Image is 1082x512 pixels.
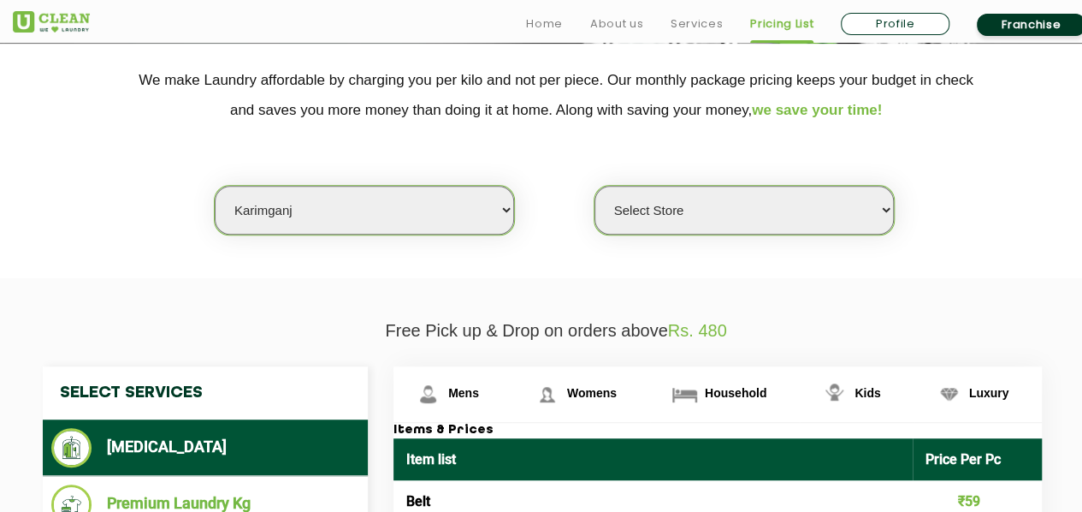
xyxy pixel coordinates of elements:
[43,366,368,420] h4: Select Services
[526,14,563,34] a: Home
[668,321,727,340] span: Rs. 480
[913,438,1043,480] th: Price Per Pc
[854,386,880,400] span: Kids
[934,379,964,409] img: Luxury
[532,379,562,409] img: Womens
[448,386,479,400] span: Mens
[705,386,766,400] span: Household
[590,14,643,34] a: About us
[51,428,359,467] li: [MEDICAL_DATA]
[750,14,813,34] a: Pricing List
[819,379,849,409] img: Kids
[969,386,1009,400] span: Luxury
[51,428,92,467] img: Dry Cleaning
[671,14,723,34] a: Services
[752,102,882,118] span: we save your time!
[393,423,1042,438] h3: Items & Prices
[841,13,949,35] a: Profile
[413,379,443,409] img: Mens
[670,379,700,409] img: Household
[393,438,913,480] th: Item list
[13,11,90,33] img: UClean Laundry and Dry Cleaning
[567,386,617,400] span: Womens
